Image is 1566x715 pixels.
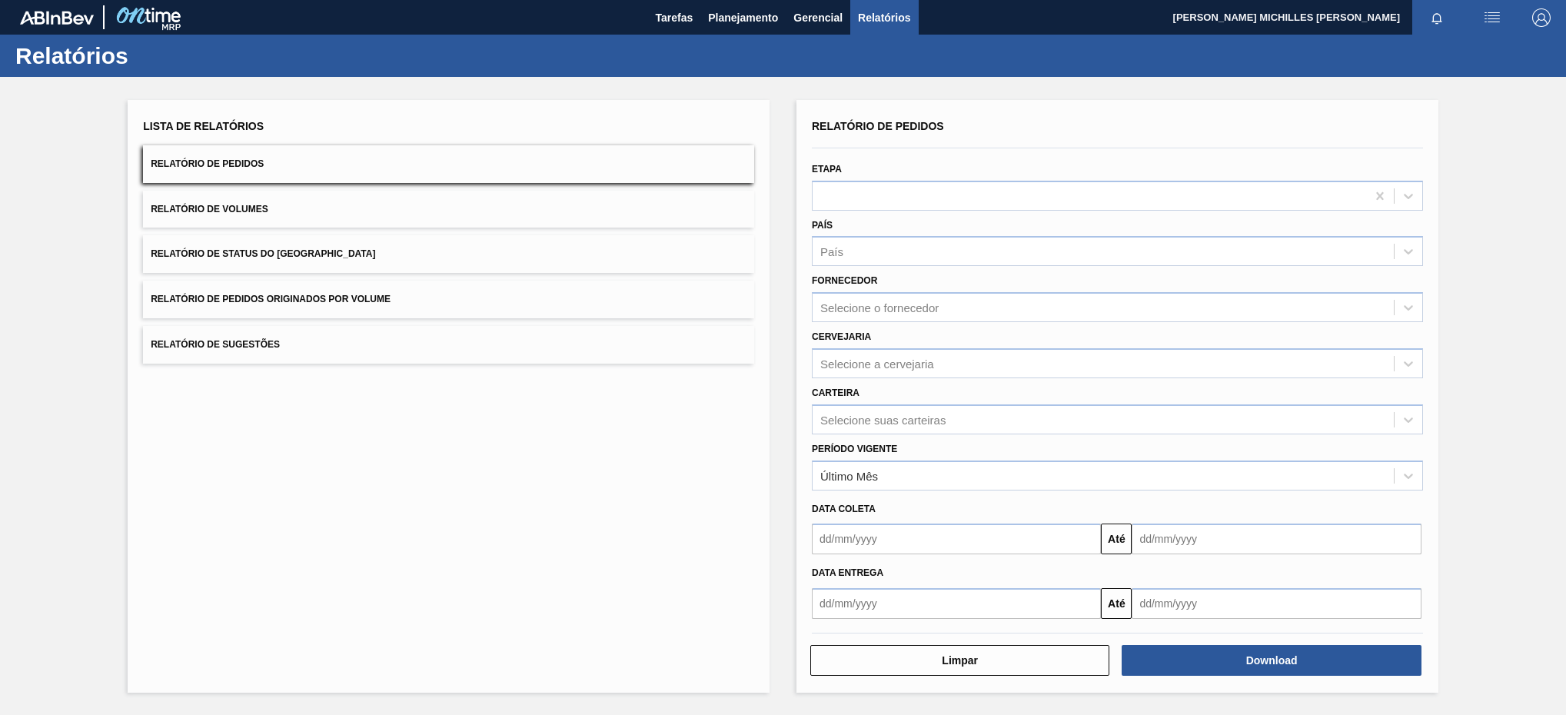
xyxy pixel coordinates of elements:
span: Relatórios [858,8,910,27]
label: Etapa [812,164,842,175]
img: TNhmsLtSVTkK8tSr43FrP2fwEKptu5GPRR3wAAAABJRU5ErkJggg== [20,11,94,25]
input: dd/mm/yyyy [812,588,1101,619]
button: Até [1101,524,1132,554]
span: Tarefas [655,8,693,27]
button: Download [1122,645,1421,676]
div: Selecione o fornecedor [820,301,939,314]
span: Lista de Relatórios [143,120,264,132]
label: Período Vigente [812,444,897,454]
span: Relatório de Pedidos Originados por Volume [151,294,391,304]
input: dd/mm/yyyy [1132,524,1421,554]
label: Cervejaria [812,331,871,342]
button: Limpar [810,645,1109,676]
button: Relatório de Sugestões [143,326,754,364]
img: Logout [1532,8,1551,27]
span: Data entrega [812,567,883,578]
button: Relatório de Pedidos Originados por Volume [143,281,754,318]
h1: Relatórios [15,47,288,65]
label: Fornecedor [812,275,877,286]
span: Relatório de Pedidos [151,158,264,169]
div: País [820,245,843,258]
div: Último Mês [820,469,878,482]
button: Relatório de Pedidos [143,145,754,183]
img: userActions [1483,8,1501,27]
span: Gerencial [793,8,843,27]
span: Relatório de Sugestões [151,339,280,350]
label: País [812,220,833,231]
span: Planejamento [708,8,778,27]
button: Notificações [1412,7,1461,28]
span: Relatório de Volumes [151,204,268,214]
button: Relatório de Volumes [143,191,754,228]
button: Até [1101,588,1132,619]
button: Relatório de Status do [GEOGRAPHIC_DATA] [143,235,754,273]
div: Selecione suas carteiras [820,413,946,426]
span: Relatório de Pedidos [812,120,944,132]
input: dd/mm/yyyy [812,524,1101,554]
span: Data coleta [812,504,876,514]
label: Carteira [812,387,859,398]
span: Relatório de Status do [GEOGRAPHIC_DATA] [151,248,375,259]
input: dd/mm/yyyy [1132,588,1421,619]
div: Selecione a cervejaria [820,357,934,370]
